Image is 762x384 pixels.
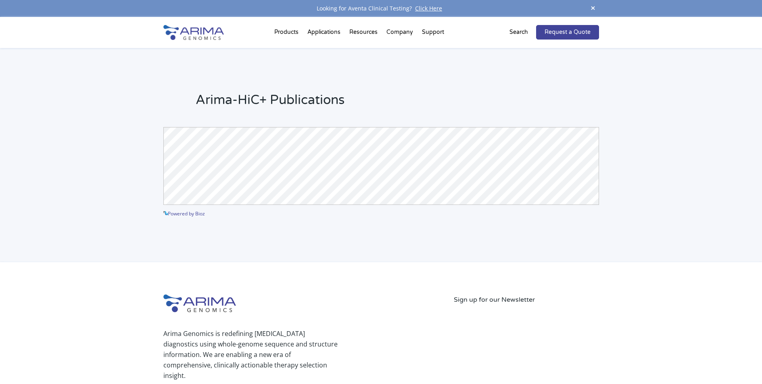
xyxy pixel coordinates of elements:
[454,294,599,305] p: Sign up for our Newsletter
[163,211,168,215] img: powered by bioz
[163,328,338,381] p: Arima Genomics is redefining [MEDICAL_DATA] diagnostics using whole-genome sequence and structure...
[163,3,599,14] div: Looking for Aventa Clinical Testing?
[454,305,599,367] iframe: Form 0
[163,210,205,217] a: Powered by Bioz
[196,91,599,115] h2: Arima-HiC+ Publications
[163,25,224,40] img: Arima-Genomics-logo
[163,294,236,312] img: Arima-Genomics-logo
[543,208,599,218] a: See more details on Bioz
[412,4,445,12] a: Click Here
[536,25,599,40] a: Request a Quote
[509,27,528,38] p: Search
